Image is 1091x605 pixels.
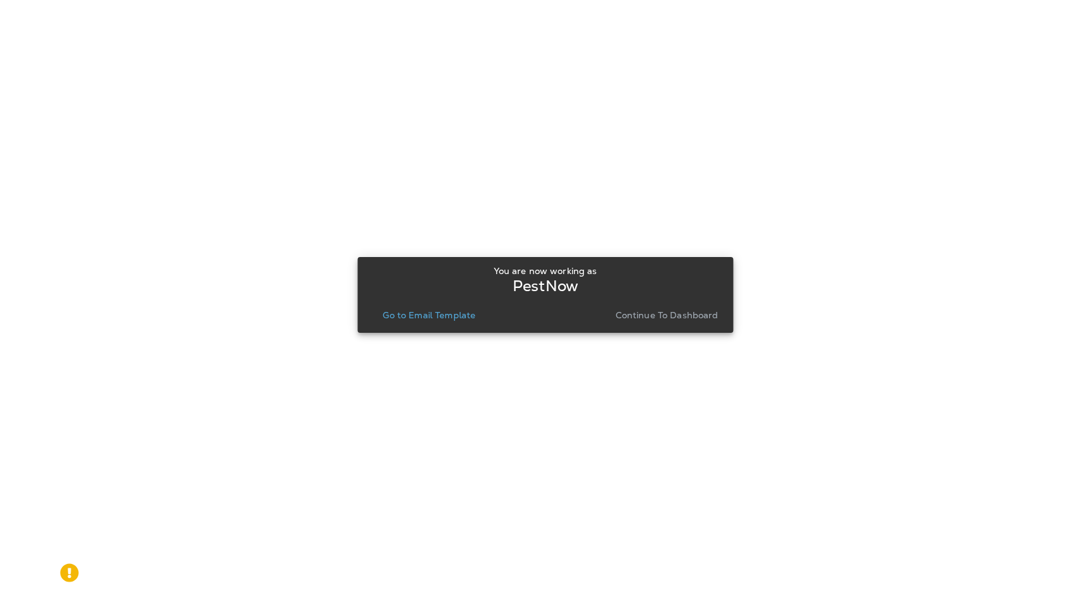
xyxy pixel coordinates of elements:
p: Go to Email Template [383,310,475,320]
p: You are now working as [494,266,597,276]
button: Go to Email Template [378,306,480,324]
p: PestNow [513,281,578,291]
button: Continue to Dashboard [611,306,724,324]
p: Continue to Dashboard [616,310,718,320]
